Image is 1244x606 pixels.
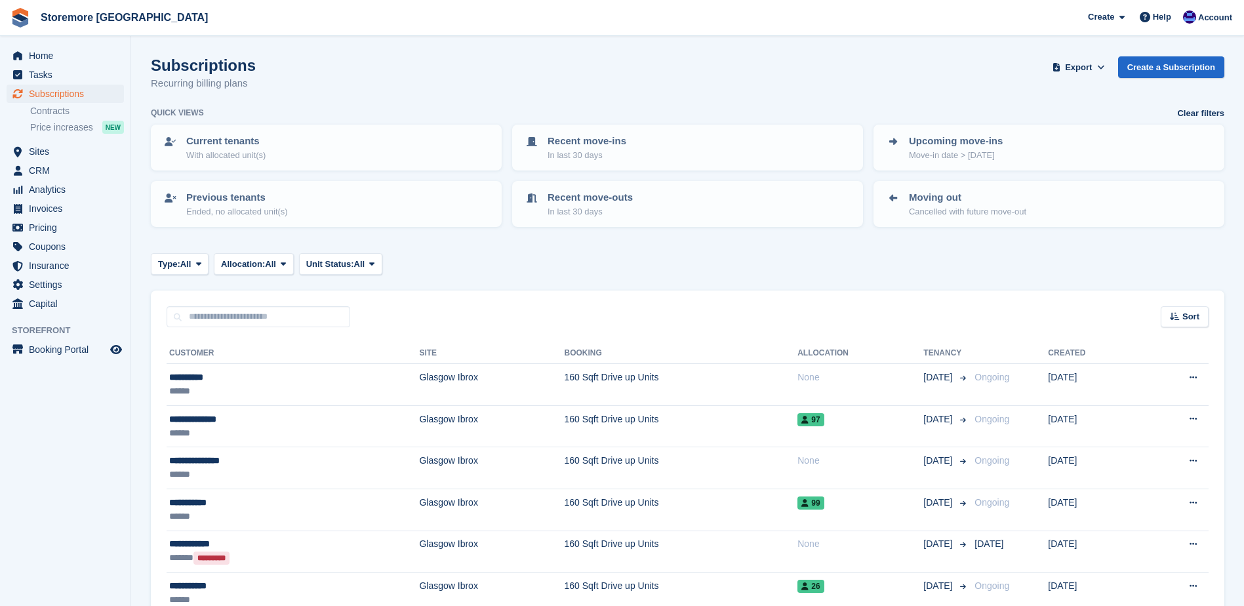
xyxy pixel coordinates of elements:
p: Recurring billing plans [151,76,256,91]
p: Cancelled with future move-out [909,205,1026,218]
span: 97 [797,413,824,426]
span: [DATE] [923,496,955,510]
p: Move-in date > [DATE] [909,149,1003,162]
span: Pricing [29,218,108,237]
a: Upcoming move-ins Move-in date > [DATE] [875,126,1223,169]
span: Sort [1182,310,1199,323]
a: menu [7,218,124,237]
span: CRM [29,161,108,180]
a: Storemore [GEOGRAPHIC_DATA] [35,7,213,28]
img: stora-icon-8386f47178a22dfd0bd8f6a31ec36ba5ce8667c1dd55bd0f319d3a0aa187defe.svg [10,8,30,28]
a: menu [7,275,124,294]
span: Coupons [29,237,108,256]
td: [DATE] [1048,489,1140,531]
p: Recent move-ins [548,134,626,149]
td: Glasgow Ibrox [419,489,564,531]
h6: Quick views [151,107,204,119]
span: Capital [29,294,108,313]
a: Preview store [108,342,124,357]
span: Subscriptions [29,85,108,103]
a: menu [7,142,124,161]
a: Moving out Cancelled with future move-out [875,182,1223,226]
a: menu [7,340,124,359]
span: Home [29,47,108,65]
button: Allocation: All [214,253,294,275]
a: menu [7,85,124,103]
td: 160 Sqft Drive up Units [565,364,798,406]
span: Invoices [29,199,108,218]
p: Moving out [909,190,1026,205]
a: menu [7,47,124,65]
th: Tenancy [923,343,969,364]
img: Angela [1183,10,1196,24]
button: Type: All [151,253,209,275]
a: menu [7,161,124,180]
span: Type: [158,258,180,271]
td: 160 Sqft Drive up Units [565,405,798,447]
td: Glasgow Ibrox [419,405,564,447]
span: Allocation: [221,258,265,271]
span: [DATE] [923,371,955,384]
a: menu [7,66,124,84]
a: menu [7,294,124,313]
a: menu [7,199,124,218]
span: [DATE] [923,537,955,551]
div: None [797,371,923,384]
a: Recent move-outs In last 30 days [513,182,862,226]
td: 160 Sqft Drive up Units [565,531,798,573]
p: In last 30 days [548,149,626,162]
span: Account [1198,11,1232,24]
a: menu [7,256,124,275]
span: 99 [797,496,824,510]
th: Customer [167,343,419,364]
span: Ongoing [974,372,1009,382]
div: None [797,454,923,468]
a: Current tenants With allocated unit(s) [152,126,500,169]
td: [DATE] [1048,364,1140,406]
span: All [354,258,365,271]
span: Storefront [12,324,130,337]
span: Analytics [29,180,108,199]
th: Site [419,343,564,364]
td: [DATE] [1048,531,1140,573]
span: Ongoing [974,497,1009,508]
th: Allocation [797,343,923,364]
p: Current tenants [186,134,266,149]
span: 26 [797,580,824,593]
span: [DATE] [923,413,955,426]
span: Tasks [29,66,108,84]
h1: Subscriptions [151,56,256,74]
span: All [180,258,191,271]
span: Ongoing [974,414,1009,424]
td: [DATE] [1048,405,1140,447]
span: Ongoing [974,455,1009,466]
th: Created [1048,343,1140,364]
button: Unit Status: All [299,253,382,275]
span: Export [1065,61,1092,74]
td: Glasgow Ibrox [419,447,564,489]
span: All [265,258,276,271]
span: [DATE] [974,538,1003,549]
a: Contracts [30,105,124,117]
span: Create [1088,10,1114,24]
a: Price increases NEW [30,120,124,134]
p: Previous tenants [186,190,288,205]
th: Booking [565,343,798,364]
div: None [797,537,923,551]
p: Upcoming move-ins [909,134,1003,149]
a: Previous tenants Ended, no allocated unit(s) [152,182,500,226]
a: Recent move-ins In last 30 days [513,126,862,169]
span: Sites [29,142,108,161]
span: Price increases [30,121,93,134]
span: [DATE] [923,454,955,468]
p: Ended, no allocated unit(s) [186,205,288,218]
a: Create a Subscription [1118,56,1224,78]
a: menu [7,237,124,256]
button: Export [1050,56,1108,78]
td: [DATE] [1048,447,1140,489]
span: Unit Status: [306,258,354,271]
td: 160 Sqft Drive up Units [565,447,798,489]
a: menu [7,180,124,199]
span: Help [1153,10,1171,24]
p: In last 30 days [548,205,633,218]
